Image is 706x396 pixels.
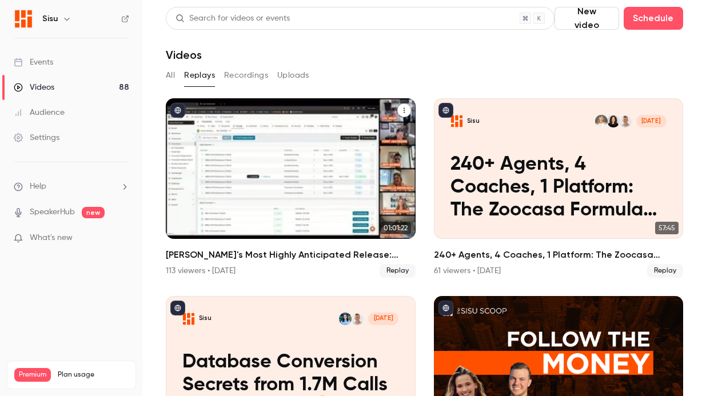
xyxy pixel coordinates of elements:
[58,370,129,379] span: Plan usage
[182,313,195,325] img: Database Conversion Secrets from 1.7M Calls + 1.2M Audits 💰
[184,66,215,85] button: Replays
[224,66,268,85] button: Recordings
[30,206,75,218] a: SpeakerHub
[647,264,683,278] span: Replay
[555,7,619,30] button: New video
[607,115,620,127] img: Brittany Kostov
[434,265,501,277] div: 61 viewers • [DATE]
[30,232,73,244] span: What's new
[368,313,398,325] span: [DATE]
[655,222,679,234] span: 57:45
[199,314,212,323] p: Sisu
[595,115,608,127] img: Carrie Lysenko
[166,7,683,389] section: Videos
[30,181,46,193] span: Help
[351,313,364,325] img: Zac Muir
[170,301,185,315] button: published
[14,132,59,143] div: Settings
[450,115,463,127] img: 240+ Agents, 4 Coaches, 1 Platform: The Zoocasa Formula for Scalable Real Estate Coaching
[14,181,129,193] li: help-dropdown-opener
[175,13,290,25] div: Search for videos or events
[380,264,416,278] span: Replay
[438,301,453,315] button: published
[42,13,58,25] h6: Sisu
[636,115,667,127] span: [DATE]
[82,207,105,218] span: new
[14,107,65,118] div: Audience
[438,103,453,118] button: published
[14,10,33,28] img: Sisu
[434,248,684,262] h2: 240+ Agents, 4 Coaches, 1 Platform: The Zoocasa Formula for Scalable Real Estate Coaching
[14,368,51,382] span: Premium
[166,66,175,85] button: All
[166,98,416,278] li: Sisu's Most Highly Anticipated Release: SisuSign is Here
[166,48,202,62] h1: Videos
[467,117,480,126] p: Sisu
[14,57,53,68] div: Events
[619,115,632,127] img: Zac Muir
[624,7,683,30] button: Schedule
[166,248,416,262] h2: [PERSON_NAME]'s Most Highly Anticipated Release: SisuSign is Here
[170,103,185,118] button: published
[14,82,54,93] div: Videos
[277,66,309,85] button: Uploads
[339,313,352,325] img: Justin Benson
[166,265,236,277] div: 113 viewers • [DATE]
[380,222,411,234] span: 01:01:22
[434,98,684,278] a: 240+ Agents, 4 Coaches, 1 Platform: The Zoocasa Formula for Scalable Real Estate CoachingSisuZac ...
[166,98,416,278] a: 01:01:22[PERSON_NAME]'s Most Highly Anticipated Release: SisuSign is Here113 viewers • [DATE]Replay
[450,154,667,222] p: 240+ Agents, 4 Coaches, 1 Platform: The Zoocasa Formula for Scalable Real Estate Coaching
[434,98,684,278] li: 240+ Agents, 4 Coaches, 1 Platform: The Zoocasa Formula for Scalable Real Estate Coaching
